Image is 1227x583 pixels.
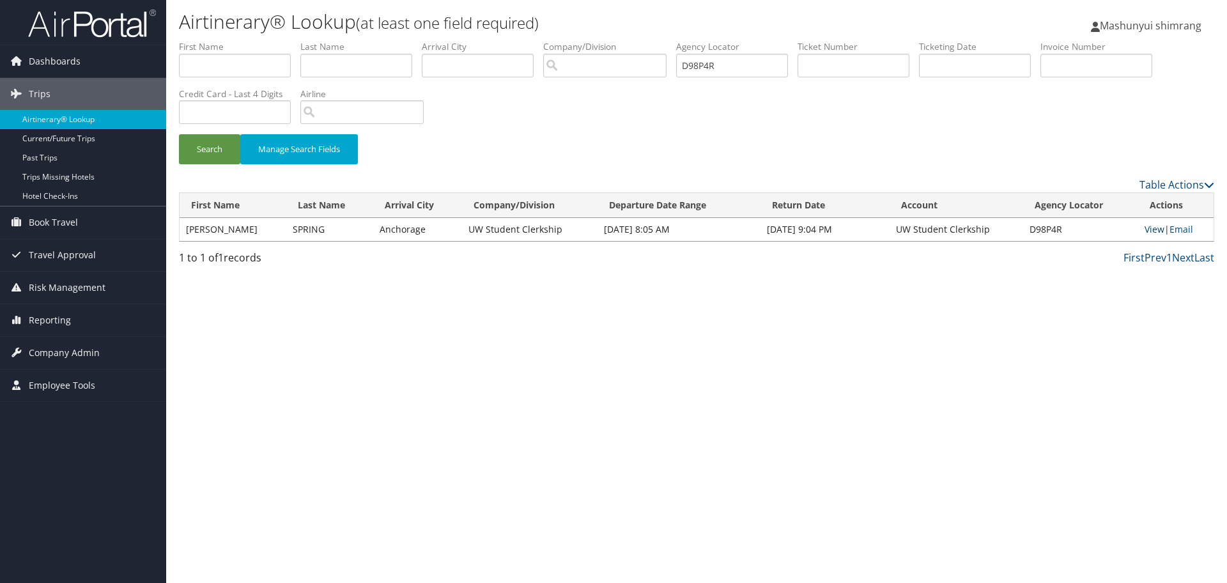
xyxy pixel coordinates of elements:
[29,369,95,401] span: Employee Tools
[1145,223,1164,235] a: View
[798,40,919,53] label: Ticket Number
[373,218,462,241] td: Anchorage
[180,193,286,218] th: First Name: activate to sort column ascending
[1023,218,1138,241] td: D98P4R
[1138,218,1214,241] td: |
[29,304,71,336] span: Reporting
[29,45,81,77] span: Dashboards
[286,218,373,241] td: SPRING
[29,206,78,238] span: Book Travel
[1023,193,1138,218] th: Agency Locator: activate to sort column ascending
[1100,19,1201,33] span: Mashunyui shimrang
[1145,251,1166,265] a: Prev
[1091,6,1214,45] a: Mashunyui shimrang
[29,337,100,369] span: Company Admin
[462,218,598,241] td: UW Student Clerkship
[286,193,373,218] th: Last Name: activate to sort column ascending
[1139,178,1214,192] a: Table Actions
[1169,223,1193,235] a: Email
[373,193,462,218] th: Arrival City: activate to sort column ascending
[29,272,105,304] span: Risk Management
[890,218,1023,241] td: UW Student Clerkship
[179,88,300,100] label: Credit Card - Last 4 Digits
[760,193,890,218] th: Return Date: activate to sort column ascending
[179,8,869,35] h1: Airtinerary® Lookup
[1166,251,1172,265] a: 1
[919,40,1040,53] label: Ticketing Date
[180,218,286,241] td: [PERSON_NAME]
[462,193,598,218] th: Company/Division
[179,250,424,272] div: 1 to 1 of records
[676,40,798,53] label: Agency Locator
[598,218,760,241] td: [DATE] 8:05 AM
[300,40,422,53] label: Last Name
[179,40,300,53] label: First Name
[1040,40,1162,53] label: Invoice Number
[356,12,539,33] small: (at least one field required)
[422,40,543,53] label: Arrival City
[240,134,358,164] button: Manage Search Fields
[1194,251,1214,265] a: Last
[179,134,240,164] button: Search
[28,8,156,38] img: airportal-logo.png
[29,239,96,271] span: Travel Approval
[760,218,890,241] td: [DATE] 9:04 PM
[890,193,1023,218] th: Account: activate to sort column ascending
[218,251,224,265] span: 1
[300,88,433,100] label: Airline
[1138,193,1214,218] th: Actions
[1172,251,1194,265] a: Next
[29,78,50,110] span: Trips
[543,40,676,53] label: Company/Division
[598,193,760,218] th: Departure Date Range: activate to sort column ascending
[1123,251,1145,265] a: First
